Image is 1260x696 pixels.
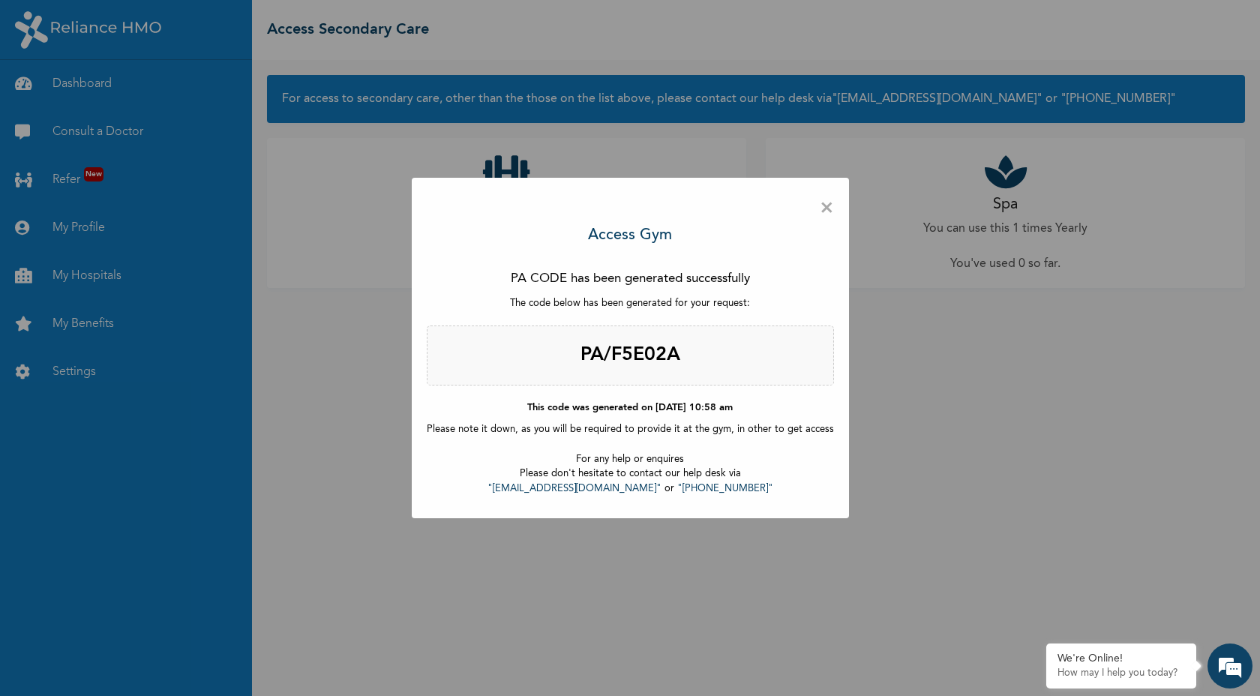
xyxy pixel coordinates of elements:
[820,193,834,224] span: ×
[1057,667,1185,679] p: How may I help you today?
[147,508,286,555] div: FAQs
[7,535,147,545] span: Conversation
[78,84,252,103] div: Chat with us now
[527,403,733,412] b: This code was generated on [DATE] 10:58 am
[28,75,61,112] img: d_794563401_company_1708531726252_794563401
[427,296,834,311] p: The code below has been generated for your request:
[427,422,834,437] p: Please note it down, as you will be required to provide it at the gym, in other to get access
[677,484,773,493] a: "[PHONE_NUMBER]"
[246,7,282,43] div: Minimize live chat window
[487,484,661,493] a: "[EMAIL_ADDRESS][DOMAIN_NAME]"
[427,452,834,496] p: For any help or enquires Please don't hesitate to contact our help desk via or
[588,224,672,247] h3: Access Gym
[7,456,286,508] textarea: Type your message and hit 'Enter'
[1057,652,1185,665] div: We're Online!
[427,269,834,289] p: PA CODE has been generated successfully
[87,212,207,364] span: We're online!
[427,325,834,385] h2: PA/F5E02A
